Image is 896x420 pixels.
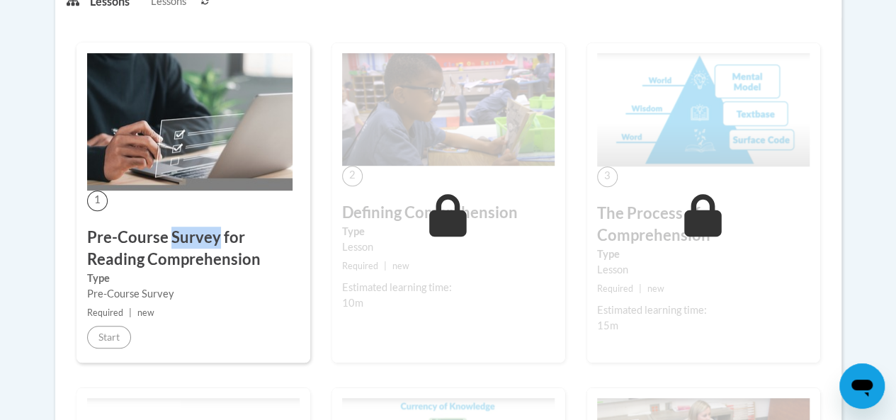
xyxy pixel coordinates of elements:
label: Type [597,246,810,262]
span: 2 [342,166,363,186]
span: 15m [597,319,618,331]
iframe: Button to launch messaging window [839,363,885,409]
span: | [639,283,642,294]
div: Estimated learning time: [342,280,555,295]
span: | [129,307,132,318]
span: 1 [87,191,108,211]
button: Start [87,326,131,348]
div: Pre-Course Survey [87,286,300,302]
span: Required [597,283,633,294]
img: Course Image [87,53,293,191]
h3: The Process of Comprehension [597,203,810,246]
label: Type [342,224,555,239]
div: Estimated learning time: [597,302,810,318]
div: Lesson [597,262,810,278]
span: Required [87,307,123,318]
label: Type [87,271,300,286]
img: Course Image [597,53,810,166]
span: new [392,261,409,271]
span: new [137,307,154,318]
span: 10m [342,297,363,309]
div: Lesson [342,239,555,255]
img: Course Image [342,53,555,166]
span: Required [342,261,378,271]
span: | [384,261,387,271]
span: new [647,283,664,294]
h3: Pre-Course Survey for Reading Comprehension [87,227,300,271]
span: 3 [597,166,618,187]
h3: Defining Comprehension [342,202,555,224]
